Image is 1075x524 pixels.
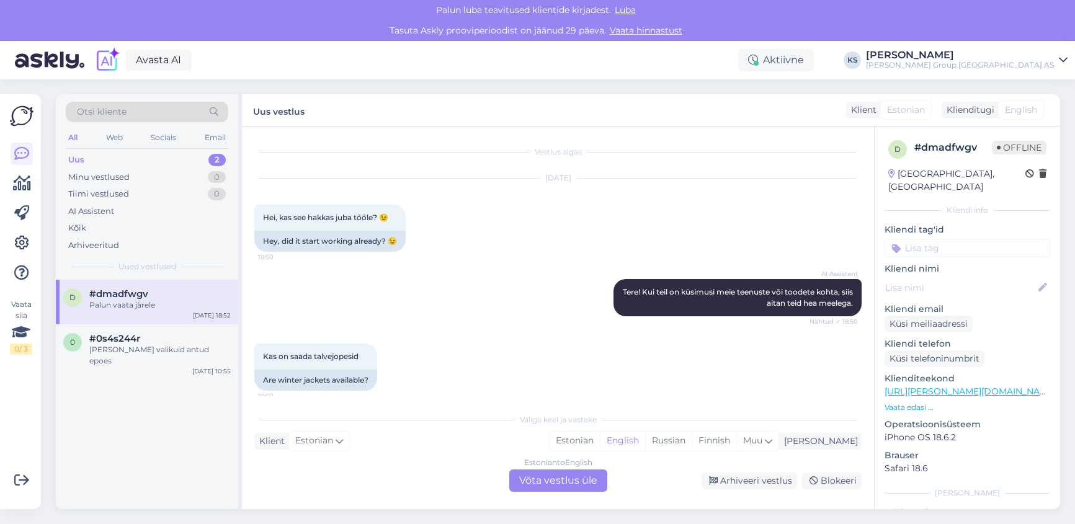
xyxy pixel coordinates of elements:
div: [DATE] 10:55 [192,366,231,376]
div: [DATE] 18:52 [193,311,231,320]
span: d [894,144,901,154]
a: [PERSON_NAME][PERSON_NAME] Group [GEOGRAPHIC_DATA] AS [866,50,1068,70]
div: 0 [208,171,226,184]
span: Kas on saada talvejopesid [263,352,359,361]
span: 18:50 [258,391,305,401]
span: d [69,293,76,302]
p: Kliendi email [885,303,1050,316]
div: Hey, did it start working already? 😉 [254,231,406,252]
span: Hei, kas see hakkas juba tööle? 😉 [263,213,388,222]
span: 18:50 [258,252,305,262]
img: explore-ai [94,47,120,73]
div: Finnish [692,432,736,450]
div: Arhiveeri vestlus [702,473,797,489]
div: Arhiveeritud [68,239,119,252]
span: English [1005,104,1037,117]
div: Socials [148,130,179,146]
div: Uus [68,154,84,166]
div: Vestlus algas [254,146,862,158]
p: iPhone OS 18.6.2 [885,431,1050,444]
span: Muu [743,435,762,446]
label: Uus vestlus [253,102,305,118]
a: Avasta AI [125,50,192,71]
div: [PERSON_NAME] Group [GEOGRAPHIC_DATA] AS [866,60,1054,70]
div: KS [844,51,861,69]
div: All [66,130,80,146]
a: [URL][PERSON_NAME][DOMAIN_NAME] [885,386,1056,397]
div: Vaata siia [10,299,32,355]
div: Küsi meiliaadressi [885,316,973,332]
div: [GEOGRAPHIC_DATA], [GEOGRAPHIC_DATA] [888,167,1025,193]
div: Aktiivne [738,49,814,71]
div: # dmadfwgv [914,140,992,155]
input: Lisa nimi [885,281,1036,295]
div: Web [104,130,125,146]
div: [PERSON_NAME] valikuid antud epoes [89,344,231,366]
div: Võta vestlus üle [509,469,607,492]
span: Uued vestlused [118,261,176,272]
div: Valige keel ja vastake [254,414,862,425]
div: [DATE] [254,172,862,184]
p: Operatsioonisüsteem [885,418,1050,431]
div: AI Assistent [68,205,114,218]
div: [PERSON_NAME] [885,487,1050,499]
div: 2 [208,154,226,166]
div: Tiimi vestlused [68,188,129,200]
p: Safari 18.6 [885,462,1050,475]
span: Estonian [295,434,333,448]
div: Küsi telefoninumbrit [885,350,984,367]
span: Otsi kliente [77,105,127,118]
div: 0 [208,188,226,200]
span: #dmadfwgv [89,288,148,300]
span: Offline [992,141,1046,154]
div: Are winter jackets available? [254,370,377,391]
span: 0 [70,337,75,347]
div: Estonian to English [524,457,592,468]
div: Klient [254,435,285,448]
a: Vaata hinnastust [606,25,686,36]
div: Email [202,130,228,146]
span: Luba [611,4,640,16]
p: Kliendi tag'id [885,223,1050,236]
p: Vaata edasi ... [885,402,1050,413]
div: 0 / 3 [10,344,32,355]
input: Lisa tag [885,239,1050,257]
span: Tere! Kui teil on küsimusi meie teenuste või toodete kohta, siis aitan teid hea meelega. [623,287,855,308]
div: Klienditugi [942,104,994,117]
img: Askly Logo [10,104,33,128]
span: Nähtud ✓ 18:50 [810,317,858,326]
span: #0s4s244r [89,333,140,344]
div: Minu vestlused [68,171,130,184]
div: English [600,432,645,450]
div: Palun vaata järele [89,300,231,311]
div: Kliendi info [885,205,1050,216]
span: Estonian [887,104,925,117]
div: Russian [645,432,692,450]
p: Klienditeekond [885,372,1050,385]
p: Kliendi nimi [885,262,1050,275]
div: Blokeeri [802,473,862,489]
p: Märkmed [885,506,1050,519]
div: Klient [846,104,877,117]
div: Kõik [68,222,86,234]
p: Kliendi telefon [885,337,1050,350]
div: [PERSON_NAME] [779,435,858,448]
p: Brauser [885,449,1050,462]
div: Estonian [550,432,600,450]
div: [PERSON_NAME] [866,50,1054,60]
span: AI Assistent [811,269,858,278]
